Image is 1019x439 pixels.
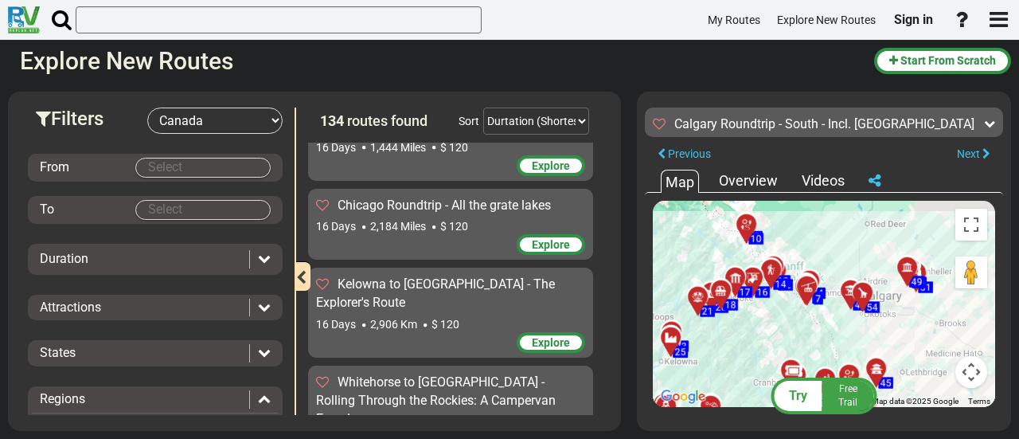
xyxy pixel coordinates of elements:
[316,318,356,331] span: 16 Days
[320,112,344,129] span: 134
[32,299,279,317] div: Attractions
[780,280,791,291] span: 12
[887,3,940,37] a: Sign in
[668,147,711,160] span: Previous
[308,268,593,358] div: Kelowna to [GEOGRAPHIC_DATA] - The Explorer's Route 16 Days 2,906 Km $ 120 Explore
[517,155,585,176] div: Explore
[657,386,709,407] a: Open this area in Google Maps (opens a new window)
[920,282,931,293] span: 51
[40,251,88,266] span: Duration
[459,113,479,129] div: Sort
[955,356,987,388] button: Map camera controls
[715,171,782,191] div: Overview
[440,141,468,154] span: $ 120
[32,250,279,268] div: Duration
[674,116,974,131] sapn: Calgary Roundtrip - South - Incl. [GEOGRAPHIC_DATA]
[40,391,85,406] span: Regions
[316,276,555,310] span: Kelowna to [GEOGRAPHIC_DATA] - The Explorer's Route
[32,344,279,363] div: States
[347,112,428,129] span: routes found
[532,336,570,349] span: Explore
[770,5,883,36] a: Explore New Routes
[874,48,1011,74] button: Start From Scratch
[955,257,987,288] button: Drag Pegman onto the map to open Street View
[40,202,54,217] span: To
[725,300,736,311] span: 18
[914,277,925,288] span: 50
[702,306,713,317] span: 21
[912,276,923,288] span: 49
[894,12,933,27] span: Sign in
[775,279,787,290] span: 14
[661,170,699,193] div: Map
[789,388,807,403] span: Try
[316,220,356,233] span: 16 Days
[798,171,849,191] div: Videos
[740,287,751,298] span: 17
[675,347,686,358] span: 25
[517,332,585,353] div: Explore
[40,345,76,360] span: States
[40,300,101,315] span: Attractions
[431,318,459,331] span: $ 120
[532,159,570,172] span: Explore
[645,143,724,165] button: Previous
[316,141,356,154] span: 16 Days
[20,48,862,74] h2: Explore New Routes
[757,287,768,298] span: 16
[40,159,69,174] span: From
[880,378,892,389] span: 45
[957,147,980,160] span: Next
[968,397,990,406] a: Terms (opens in new tab)
[777,14,876,26] span: Explore New Routes
[708,14,760,26] span: My Routes
[32,390,279,409] div: Regions
[751,233,762,245] span: 10
[370,141,426,154] span: 1,444 Miles
[517,234,585,255] div: Explore
[944,143,1003,165] button: Next
[8,6,40,33] img: RvPlanetLogo.png
[657,386,709,407] img: Google
[370,318,417,331] span: 2,906 Km
[532,238,570,251] span: Explore
[370,220,426,233] span: 2,184 Miles
[816,293,822,304] span: 7
[440,220,468,233] span: $ 120
[867,302,878,313] span: 54
[136,201,270,219] input: Select
[136,159,270,177] input: Select
[872,397,958,406] span: Map data ©2025 Google
[767,377,882,415] button: Try FreeTrail
[838,383,857,408] span: Free Trail
[955,209,987,241] button: Toggle fullscreen view
[316,374,556,426] span: Whitehorse to [GEOGRAPHIC_DATA] - Rolling Through the Rockies: A Campervan Experience
[338,198,551,213] span: Chicago Roundtrip - All the grate lakes
[701,5,767,36] a: My Routes
[36,108,147,129] h3: Filters
[900,54,996,67] span: Start From Scratch
[778,276,789,287] span: 13
[308,189,593,261] div: Chicago Roundtrip - All the grate lakes 16 Days 2,184 Miles $ 120 Explore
